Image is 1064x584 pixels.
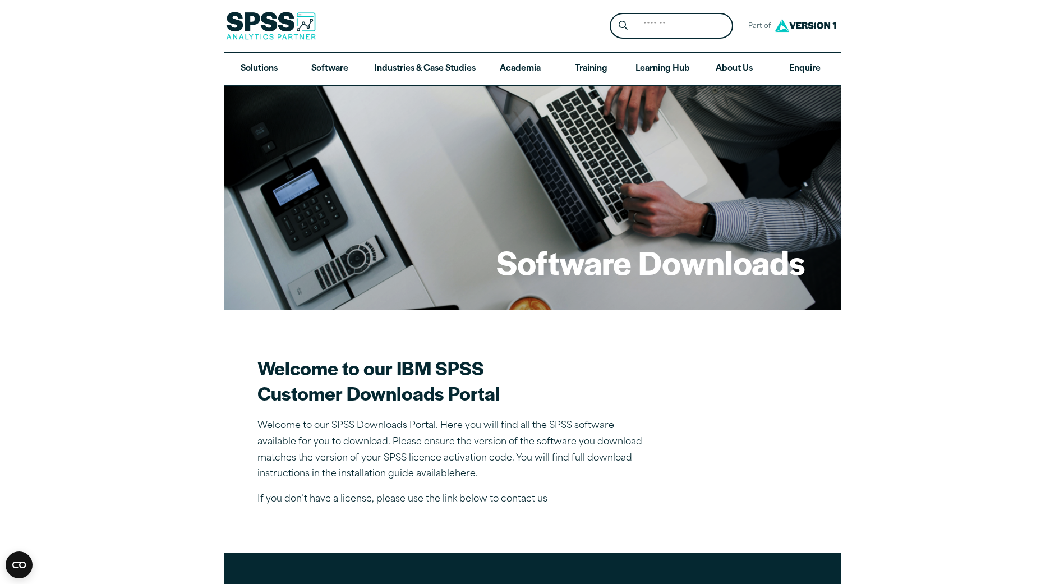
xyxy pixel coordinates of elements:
a: About Us [699,53,770,85]
p: Welcome to our SPSS Downloads Portal. Here you will find all the SPSS software available for you ... [257,418,650,482]
a: Training [555,53,626,85]
a: Software [294,53,365,85]
h2: Welcome to our IBM SPSS Customer Downloads Portal [257,355,650,406]
svg: Search magnifying glass icon [619,21,628,30]
p: If you don’t have a license, please use the link below to contact us [257,491,650,508]
button: Open CMP widget [6,551,33,578]
a: Academia [485,53,555,85]
span: Part of [742,19,772,35]
img: SPSS Analytics Partner [226,12,316,40]
a: Solutions [224,53,294,85]
a: Industries & Case Studies [365,53,485,85]
a: Learning Hub [627,53,699,85]
h1: Software Downloads [496,240,805,284]
button: Search magnifying glass icon [612,16,633,36]
a: here [455,470,476,479]
img: Version1 Logo [772,15,839,36]
form: Site Header Search Form [610,13,733,39]
nav: Desktop version of site main menu [224,53,841,85]
a: Enquire [770,53,840,85]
